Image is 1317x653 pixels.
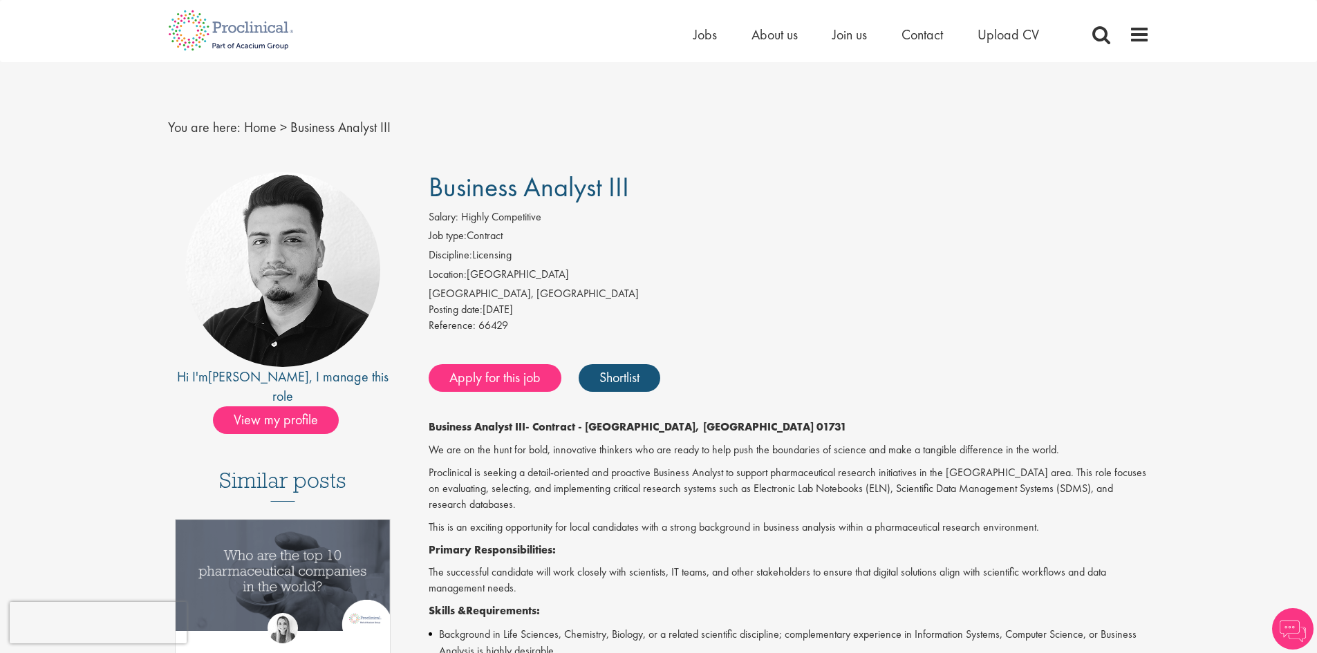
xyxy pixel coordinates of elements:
strong: Requirements: [466,603,540,618]
label: Reference: [429,318,476,334]
img: imeage of recruiter Anderson Maldonado [185,172,380,367]
span: You are here: [168,118,241,136]
a: About us [751,26,798,44]
span: View my profile [213,406,339,434]
a: Upload CV [978,26,1039,44]
a: Contact [902,26,943,44]
label: Location: [429,267,467,283]
li: Licensing [429,247,1150,267]
strong: - Contract - [GEOGRAPHIC_DATA], [GEOGRAPHIC_DATA] 01731 [525,419,847,434]
span: > [280,118,287,136]
h3: Similar posts [219,469,346,502]
a: Shortlist [579,364,660,392]
strong: Skills & [429,603,466,618]
a: breadcrumb link [244,118,277,136]
label: Job type: [429,228,467,244]
a: [PERSON_NAME] [208,368,309,386]
a: Apply for this job [429,364,561,392]
span: Highly Competitive [461,209,541,224]
div: Hi I'm , I manage this role [168,367,398,406]
iframe: reCAPTCHA [10,602,187,643]
p: This is an exciting opportunity for local candidates with a strong background in business analysi... [429,520,1150,536]
img: Top 10 pharmaceutical companies in the world 2025 [176,520,391,631]
li: [GEOGRAPHIC_DATA] [429,267,1150,286]
img: Chatbot [1272,608,1314,650]
span: Business Analyst III [429,169,629,205]
p: The successful candidate will work closely with scientists, IT teams, and other stakeholders to e... [429,565,1150,596]
strong: Primary Responsibilities: [429,542,556,557]
label: Discipline: [429,247,472,263]
a: Join us [832,26,867,44]
span: Posting date: [429,302,483,316]
span: Business Analyst III [290,118,391,136]
li: Contract [429,228,1150,247]
p: We are on the hunt for bold, innovative thinkers who are ready to help push the boundaries of sci... [429,442,1150,458]
a: Link to a post [176,520,391,642]
div: [DATE] [429,302,1150,318]
a: View my profile [213,409,353,427]
p: Proclinical is seeking a detail-oriented and proactive Business Analyst to support pharmaceutical... [429,465,1150,513]
label: Salary: [429,209,458,225]
img: Hannah Burke [268,613,298,643]
a: Jobs [693,26,717,44]
div: [GEOGRAPHIC_DATA], [GEOGRAPHIC_DATA] [429,286,1150,302]
span: 66429 [478,318,508,332]
strong: Business Analyst III [429,419,525,434]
